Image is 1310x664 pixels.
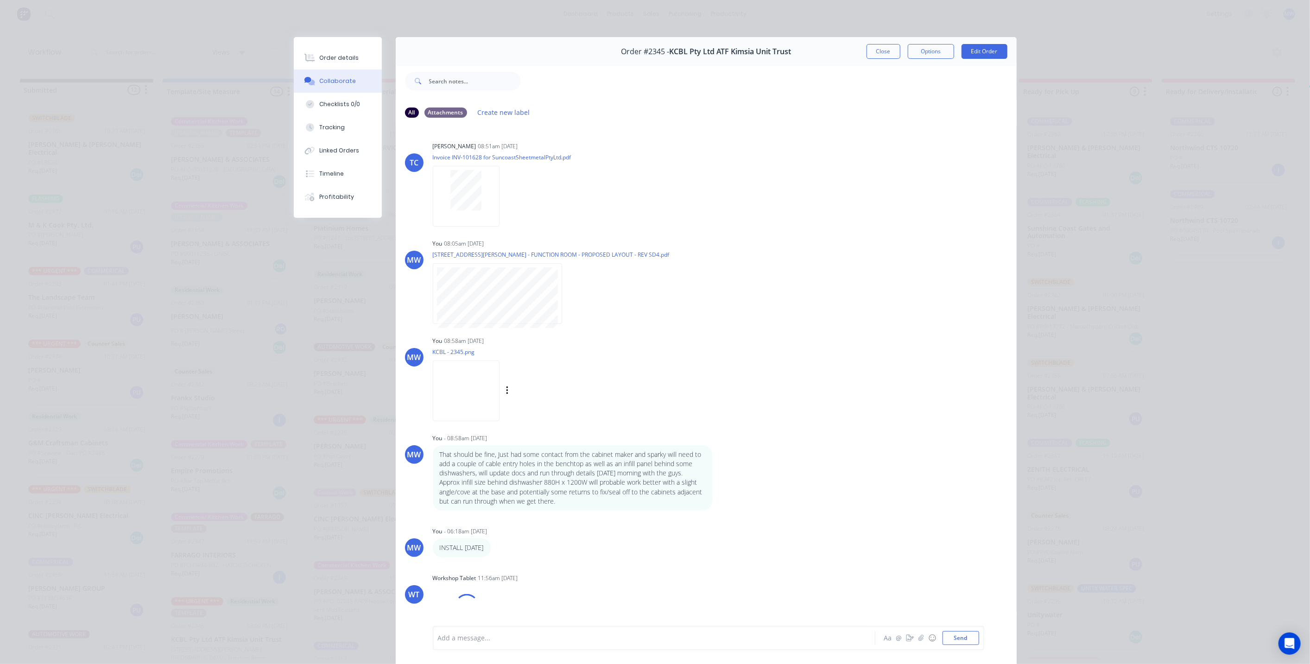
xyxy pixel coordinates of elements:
div: All [405,108,419,118]
div: Profitability [319,193,354,201]
button: @ [893,632,905,644]
div: Order details [319,54,359,62]
button: Aa [882,632,893,644]
div: [PERSON_NAME] [433,142,476,151]
div: 08:51am [DATE] [478,142,518,151]
p: KCBL - 2345.png [433,348,603,356]
button: ☺ [927,632,938,644]
p: That should be fine, Just had some contact from the cabinet maker and sparky will need to add a c... [440,450,705,478]
button: Linked Orders [294,139,382,162]
p: [STREET_ADDRESS][PERSON_NAME] - FUNCTION ROOM - PROPOSED LAYOUT - REV SD4.pdf [433,251,670,259]
div: Attachments [424,108,467,118]
p: Approx infill size behind dishwasher 880H x 1200W will probable work better with a slight angle/c... [440,478,705,506]
div: MW [407,352,421,363]
div: Collaborate [319,77,356,85]
button: Options [908,44,954,59]
div: You [433,337,443,345]
button: Edit Order [962,44,1007,59]
div: You [433,240,443,248]
p: INSTALL [DATE] [440,543,484,552]
input: Search notes... [429,72,521,90]
span: KCBL Pty Ltd ATF Kimsia Unit Trust [669,47,791,56]
span: Order #2345 - [621,47,669,56]
div: MW [407,254,421,266]
div: WT [409,589,420,600]
button: Collaborate [294,70,382,93]
button: Checklists 0/0 [294,93,382,116]
button: Profitability [294,185,382,209]
button: Timeline [294,162,382,185]
button: Close [867,44,900,59]
button: Tracking [294,116,382,139]
div: 11:56am [DATE] [478,574,518,582]
div: You [433,434,443,443]
div: 08:58am [DATE] [444,337,484,345]
div: MW [407,449,421,460]
div: Linked Orders [319,146,359,155]
div: Open Intercom Messenger [1278,632,1301,655]
div: Timeline [319,170,344,178]
div: You [433,527,443,536]
div: TC [410,157,418,168]
button: Send [943,631,979,645]
div: Checklists 0/0 [319,100,360,108]
div: Workshop Tablet [433,574,476,582]
div: - 08:58am [DATE] [444,434,487,443]
div: 08:05am [DATE] [444,240,484,248]
p: Invoice INV-101628 for SuncoastSheetmetalPtyLtd.pdf [433,153,571,161]
button: Order details [294,46,382,70]
div: MW [407,542,421,553]
div: Tracking [319,123,345,132]
button: Create new label [473,106,535,119]
div: - 06:18am [DATE] [444,527,487,536]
